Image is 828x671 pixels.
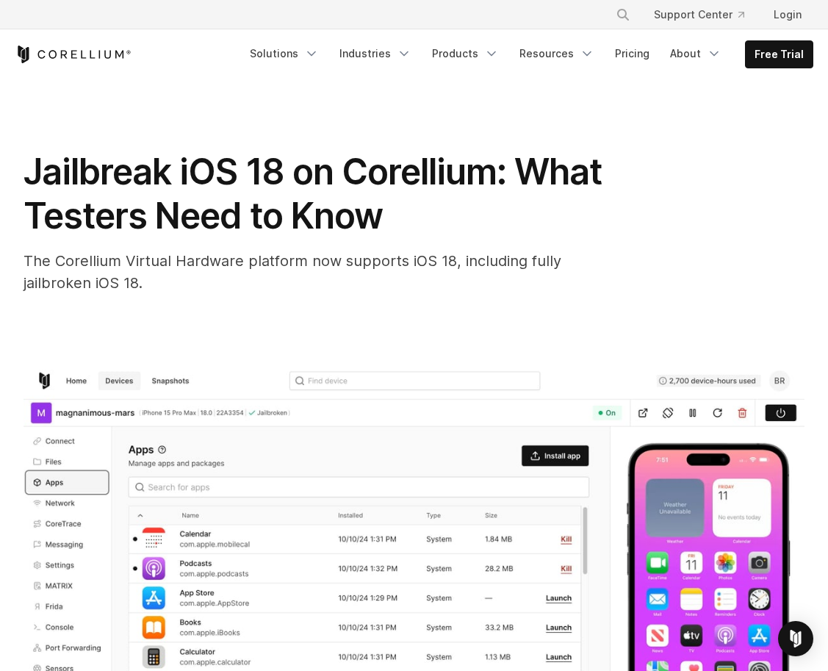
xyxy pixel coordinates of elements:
[15,46,132,63] a: Corellium Home
[762,1,813,28] a: Login
[778,621,813,656] div: Open Intercom Messenger
[661,40,730,67] a: About
[331,40,420,67] a: Industries
[746,41,813,68] a: Free Trial
[606,40,658,67] a: Pricing
[24,150,602,237] span: Jailbreak iOS 18 on Corellium: What Testers Need to Know
[241,40,328,67] a: Solutions
[423,40,508,67] a: Products
[24,252,561,292] span: The Corellium Virtual Hardware platform now supports iOS 18, including fully jailbroken iOS 18.
[241,40,813,68] div: Navigation Menu
[598,1,813,28] div: Navigation Menu
[511,40,603,67] a: Resources
[610,1,636,28] button: Search
[642,1,756,28] a: Support Center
